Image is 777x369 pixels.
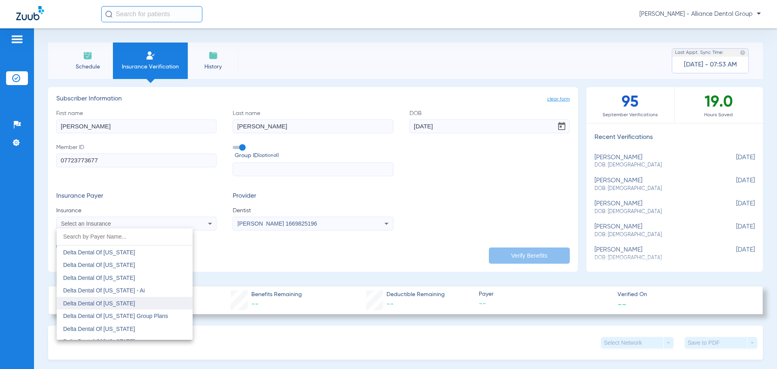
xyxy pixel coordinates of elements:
span: Delta Dental Of [US_STATE] [63,300,135,307]
span: Delta Dental Of [US_STATE] [63,338,135,345]
span: Delta Dental Of [US_STATE] [63,249,135,256]
span: Delta Dental Of [US_STATE] [63,262,135,268]
span: Delta Dental Of [US_STATE] [63,326,135,332]
input: dropdown search [57,228,193,245]
span: Delta Dental Of [US_STATE] Group Plans [63,313,168,319]
span: Delta Dental Of [US_STATE] [63,275,135,281]
span: Delta Dental Of [US_STATE] - Ai [63,287,145,294]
